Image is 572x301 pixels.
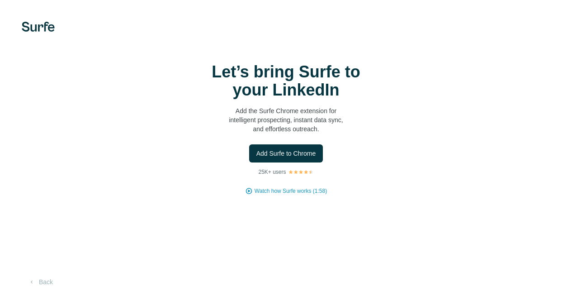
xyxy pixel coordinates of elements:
button: Add Surfe to Chrome [249,144,323,162]
h1: Let’s bring Surfe to your LinkedIn [196,63,377,99]
button: Watch how Surfe works (1:58) [255,187,327,195]
img: Surfe's logo [22,22,55,32]
img: Rating Stars [288,169,314,175]
span: Add Surfe to Chrome [256,149,316,158]
p: Add the Surfe Chrome extension for intelligent prospecting, instant data sync, and effortless out... [196,106,377,134]
p: 25K+ users [258,168,286,176]
button: Back [22,274,59,290]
